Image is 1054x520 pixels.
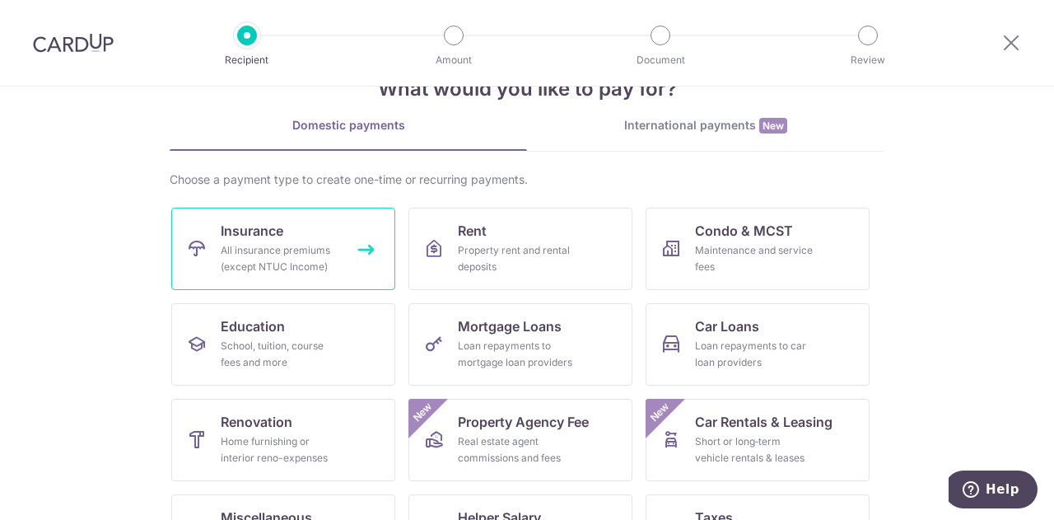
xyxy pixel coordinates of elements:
span: Renovation [221,412,292,432]
span: Rent [458,221,487,241]
div: Loan repayments to car loan providers [695,338,814,371]
a: EducationSchool, tuition, course fees and more [171,303,395,386]
a: Property Agency FeeReal estate agent commissions and feesNew [408,399,632,481]
div: Choose a payment type to create one-time or recurring payments. [170,171,884,188]
p: Recipient [186,52,308,68]
a: RenovationHome furnishing or interior reno-expenses [171,399,395,481]
div: Property rent and rental deposits [458,242,576,275]
span: Mortgage Loans [458,316,562,336]
span: New [646,399,674,426]
div: Short or long‑term vehicle rentals & leases [695,433,814,466]
iframe: Opens a widget where you can find more information [949,471,1038,512]
span: Insurance [221,221,283,241]
span: Condo & MCST [695,221,793,241]
p: Amount [393,52,515,68]
div: International payments [527,117,884,134]
span: Car Loans [695,316,759,336]
a: InsuranceAll insurance premiums (except NTUC Income) [171,208,395,290]
span: Property Agency Fee [458,412,589,432]
div: Maintenance and service fees [695,242,814,275]
p: Document [599,52,721,68]
span: Car Rentals & Leasing [695,412,832,432]
span: New [759,118,787,134]
div: Home furnishing or interior reno-expenses [221,433,339,466]
div: Loan repayments to mortgage loan providers [458,338,576,371]
a: RentProperty rent and rental deposits [408,208,632,290]
a: Car LoansLoan repayments to car loan providers [646,303,870,386]
div: All insurance premiums (except NTUC Income) [221,242,339,275]
span: Education [221,316,285,336]
a: Mortgage LoansLoan repayments to mortgage loan providers [408,303,632,386]
div: Domestic payments [170,117,527,134]
p: Review [807,52,929,68]
img: CardUp [33,33,114,53]
h4: What would you like to pay for? [170,74,884,104]
div: Real estate agent commissions and fees [458,433,576,466]
div: School, tuition, course fees and more [221,338,339,371]
span: New [409,399,436,426]
a: Condo & MCSTMaintenance and service fees [646,208,870,290]
a: Car Rentals & LeasingShort or long‑term vehicle rentals & leasesNew [646,399,870,481]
